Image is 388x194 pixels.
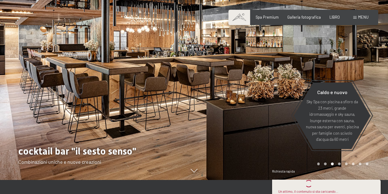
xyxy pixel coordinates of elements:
div: Pagina 6 della giostra [352,163,355,165]
a: Spa Premium [256,15,279,20]
div: Paginazione carosello [315,163,368,165]
a: LIBRO [329,15,340,20]
div: Pagina 5 della giostra [345,163,348,165]
font: menu [358,15,368,20]
font: Sky Spa con piscina a sfioro da 23 metri, grande idromassaggio e sky sauna, lounge esterna con sa... [306,99,359,142]
div: Carosello Pagina 7 [359,163,361,165]
div: Carousel Page 2 [324,163,327,165]
font: Un attimo, il contenuto si sta caricando... [278,189,338,193]
div: Pagina carosello 1 [317,163,320,165]
a: Caldo e nuovo Sky Spa con piscina a sfioro da 23 metri, grande idromassaggio e sky sauna, lounge ... [293,82,371,149]
div: Pagina 8 della giostra [366,163,368,165]
div: Pagina 4 del carosello [338,163,341,165]
font: Caldo e nuovo [317,89,347,95]
div: Carousel Page 3 (Current Slide) [331,163,334,165]
a: Galleria fotografica [287,15,321,20]
font: Richiesta rapida [272,170,295,173]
